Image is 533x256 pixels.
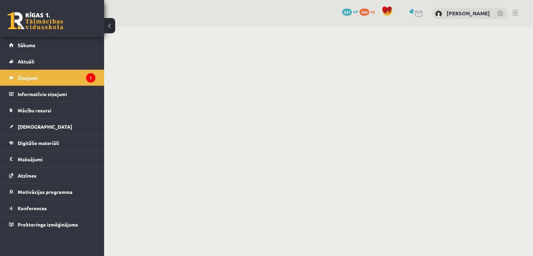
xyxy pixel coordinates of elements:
a: Motivācijas programma [9,184,95,200]
i: 1 [86,73,95,83]
a: Maksājumi [9,151,95,167]
span: xp [370,9,375,14]
a: Konferences [9,200,95,216]
span: Motivācijas programma [18,189,73,195]
img: Miks Bubis [435,10,442,17]
a: Digitālie materiāli [9,135,95,151]
span: Digitālie materiāli [18,140,59,146]
a: Sākums [9,37,95,53]
a: Ziņojumi1 [9,70,95,86]
span: 990 [359,9,369,16]
legend: Informatīvie ziņojumi [18,86,95,102]
span: Konferences [18,205,47,211]
span: Atzīmes [18,172,36,179]
span: mP [353,9,358,14]
a: Mācību resursi [9,102,95,118]
span: 431 [342,9,352,16]
a: Informatīvie ziņojumi [9,86,95,102]
a: Proktoringa izmēģinājums [9,216,95,232]
legend: Ziņojumi [18,70,95,86]
span: Proktoringa izmēģinājums [18,221,78,228]
a: 990 xp [359,9,378,14]
a: 431 mP [342,9,358,14]
span: Sākums [18,42,35,48]
span: Aktuāli [18,58,34,65]
a: [PERSON_NAME] [447,10,490,17]
a: Rīgas 1. Tālmācības vidusskola [8,12,63,29]
a: Atzīmes [9,168,95,184]
a: [DEMOGRAPHIC_DATA] [9,119,95,135]
span: Mācību resursi [18,107,51,113]
a: Aktuāli [9,53,95,69]
span: [DEMOGRAPHIC_DATA] [18,123,72,130]
legend: Maksājumi [18,151,95,167]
